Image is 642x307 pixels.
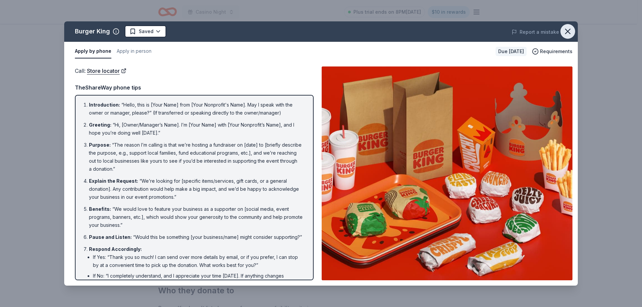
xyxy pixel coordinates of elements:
span: Respond Accordingly : [89,246,142,252]
span: Purpose : [89,142,111,148]
span: Explain the Request : [89,178,138,184]
li: “We’re looking for [specific items/services, gift cards, or a general donation]. Any contribution... [89,177,304,201]
div: Burger King [75,26,110,37]
div: TheShareWay phone tips [75,83,314,92]
span: Benefits : [89,206,111,212]
li: “The reason I’m calling is that we’re hosting a fundraiser on [date] to [briefly describe the pur... [89,141,304,173]
button: Report a mistake [512,28,559,36]
span: Introduction : [89,102,120,108]
li: If No: “I completely understand, and I appreciate your time [DATE]. If anything changes or if you... [93,272,304,296]
li: If Yes: “Thank you so much! I can send over more details by email, or if you prefer, I can stop b... [93,253,304,269]
span: Requirements [540,47,572,55]
li: “Would this be something [your business/name] might consider supporting?” [89,233,304,241]
span: Pause and Listen : [89,234,132,240]
span: Greeting : [89,122,111,128]
li: “We would love to feature your business as a supporter on [social media, event programs, banners,... [89,205,304,229]
div: Due [DATE] [496,47,527,56]
button: Requirements [532,47,572,55]
li: “Hello, this is [Your Name] from [Your Nonprofit's Name]. May I speak with the owner or manager, ... [89,101,304,117]
a: Store locator [87,66,126,75]
img: Image for Burger King [322,66,572,280]
li: “Hi, [Owner/Manager’s Name]. I’m [Your Name] with [Your Nonprofit’s Name], and I hope you’re doin... [89,121,304,137]
button: Apply by phone [75,44,111,58]
button: Apply in person [117,44,151,58]
div: Call : [75,66,314,75]
button: Saved [125,25,166,37]
span: Saved [139,27,153,35]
